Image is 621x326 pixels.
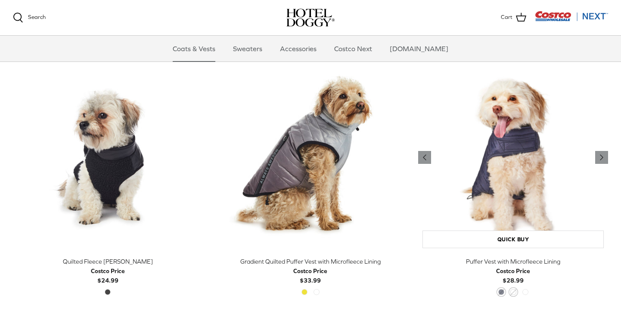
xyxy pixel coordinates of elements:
a: Quilted Fleece [PERSON_NAME] Costco Price$24.99 [13,257,203,286]
a: Sweaters [225,36,270,62]
a: Puffer Vest with Microfleece Lining [418,63,608,252]
a: Coats & Vests [165,36,223,62]
div: Gradient Quilted Puffer Vest with Microfleece Lining [216,257,406,266]
a: Cart [501,12,526,23]
b: $28.99 [496,266,530,284]
a: Previous [595,151,608,164]
a: [DOMAIN_NAME] [382,36,456,62]
a: hoteldoggy.com hoteldoggycom [286,9,335,27]
div: Costco Price [293,266,327,276]
div: Costco Price [91,266,125,276]
a: Search [13,12,46,23]
a: Puffer Vest with Microfleece Lining Costco Price$28.99 [418,257,608,286]
a: Costco Next [326,36,380,62]
a: Gradient Quilted Puffer Vest with Microfleece Lining Costco Price$33.99 [216,257,406,286]
a: Accessories [272,36,324,62]
a: Quilted Fleece Melton Vest [13,63,203,252]
b: $33.99 [293,266,327,284]
a: Quick buy [422,231,604,248]
div: Costco Price [496,266,530,276]
div: Puffer Vest with Microfleece Lining [418,257,608,266]
img: Costco Next [535,11,608,22]
div: Quilted Fleece [PERSON_NAME] [13,257,203,266]
span: Cart [501,13,512,22]
a: Visit Costco Next [535,16,608,23]
a: Previous [418,151,431,164]
a: Gradient Quilted Puffer Vest with Microfleece Lining [216,63,406,252]
img: hoteldoggycom [286,9,335,27]
b: $24.99 [91,266,125,284]
span: Search [28,14,46,20]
